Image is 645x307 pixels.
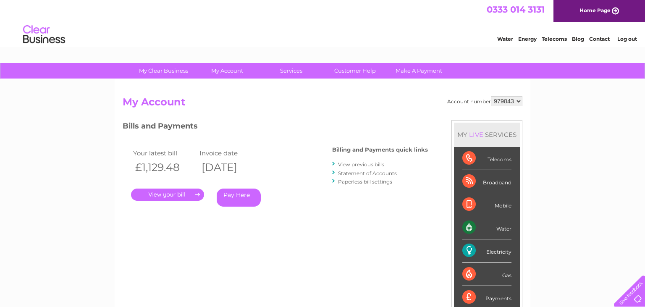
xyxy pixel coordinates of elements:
[125,5,522,41] div: Clear Business is a trading name of Verastar Limited (registered in [GEOGRAPHIC_DATA] No. 3667643...
[320,63,390,79] a: Customer Help
[572,36,584,42] a: Blog
[197,159,264,176] th: [DATE]
[257,63,326,79] a: Services
[462,263,511,286] div: Gas
[338,161,384,168] a: View previous bills
[131,189,204,201] a: .
[518,36,537,42] a: Energy
[197,147,264,159] td: Invoice date
[338,170,397,176] a: Statement of Accounts
[589,36,610,42] a: Contact
[384,63,454,79] a: Make A Payment
[217,189,261,207] a: Pay Here
[617,36,637,42] a: Log out
[123,120,428,135] h3: Bills and Payments
[338,178,392,185] a: Paperless bill settings
[497,36,513,42] a: Water
[462,239,511,262] div: Electricity
[462,147,511,170] div: Telecoms
[447,96,522,106] div: Account number
[462,193,511,216] div: Mobile
[454,123,520,147] div: MY SERVICES
[193,63,262,79] a: My Account
[129,63,198,79] a: My Clear Business
[542,36,567,42] a: Telecoms
[487,4,545,15] a: 0333 014 3131
[131,159,197,176] th: £1,129.48
[123,96,522,112] h2: My Account
[467,131,485,139] div: LIVE
[462,170,511,193] div: Broadband
[23,22,66,47] img: logo.png
[332,147,428,153] h4: Billing and Payments quick links
[462,216,511,239] div: Water
[131,147,197,159] td: Your latest bill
